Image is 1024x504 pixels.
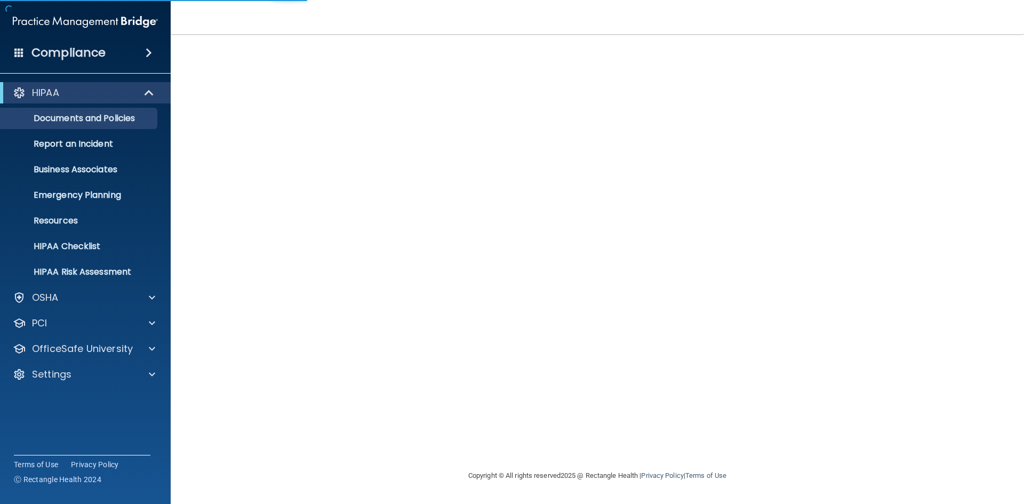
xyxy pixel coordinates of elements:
p: PCI [32,317,47,330]
a: Terms of Use [14,459,58,470]
div: Copyright © All rights reserved 2025 @ Rectangle Health | | [403,459,792,493]
p: Documents and Policies [7,113,153,124]
p: HIPAA [32,86,59,99]
p: OfficeSafe University [32,342,133,355]
a: Privacy Policy [641,471,683,479]
a: Settings [13,368,155,381]
p: HIPAA Risk Assessment [7,267,153,277]
span: Ⓒ Rectangle Health 2024 [14,474,101,485]
p: OSHA [32,291,59,304]
h4: Compliance [31,45,106,60]
a: OfficeSafe University [13,342,155,355]
p: Emergency Planning [7,190,153,201]
a: Privacy Policy [71,459,119,470]
p: Settings [32,368,71,381]
a: HIPAA [13,86,155,99]
a: Terms of Use [685,471,726,479]
a: PCI [13,317,155,330]
a: OSHA [13,291,155,304]
p: Resources [7,215,153,226]
p: Report an Incident [7,139,153,149]
p: Business Associates [7,164,153,175]
p: HIPAA Checklist [7,241,153,252]
img: PMB logo [13,11,158,33]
